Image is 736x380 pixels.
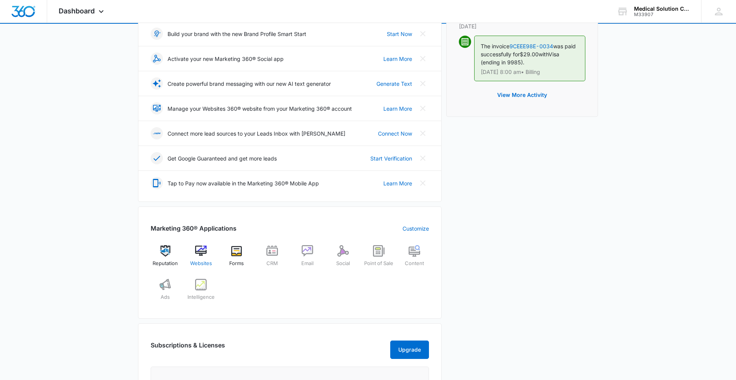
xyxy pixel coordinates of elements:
[520,51,539,57] span: $29.00
[376,80,412,88] a: Generate Text
[378,129,412,138] a: Connect Now
[634,6,690,12] div: account name
[151,341,225,356] h2: Subscriptions & Licenses
[634,12,690,17] div: account id
[222,245,251,273] a: Forms
[417,127,429,139] button: Close
[301,260,314,267] span: Email
[383,105,412,113] a: Learn More
[417,152,429,164] button: Close
[399,245,429,273] a: Content
[151,245,180,273] a: Reputation
[417,177,429,189] button: Close
[293,245,322,273] a: Email
[168,80,331,88] p: Create powerful brand messaging with our new AI text generator
[509,43,553,49] a: 9CEEE98E-0034
[187,293,215,301] span: Intelligence
[151,279,180,306] a: Ads
[417,52,429,65] button: Close
[364,245,394,273] a: Point of Sale
[383,179,412,187] a: Learn More
[168,30,306,38] p: Build your brand with the new Brand Profile Smart Start
[364,260,393,267] span: Point of Sale
[168,179,319,187] p: Tap to Pay now available in the Marketing 360® Mobile App
[370,154,412,162] a: Start Verification
[186,245,216,273] a: Websites
[168,105,352,113] p: Manage your Websites 360® website from your Marketing 360® account
[151,224,237,233] h2: Marketing 360® Applications
[329,245,358,273] a: Social
[481,69,579,75] p: [DATE] 8:00 am • Billing
[390,341,429,359] button: Upgrade
[336,260,350,267] span: Social
[229,260,244,267] span: Forms
[490,86,555,104] button: View More Activity
[405,260,424,267] span: Content
[153,260,178,267] span: Reputation
[417,102,429,115] button: Close
[387,30,412,38] a: Start Now
[266,260,278,267] span: CRM
[459,22,585,30] p: [DATE]
[257,245,287,273] a: CRM
[161,293,170,301] span: Ads
[417,77,429,90] button: Close
[186,279,216,306] a: Intelligence
[190,260,212,267] span: Websites
[417,28,429,40] button: Close
[539,51,549,57] span: with
[383,55,412,63] a: Learn More
[481,43,509,49] span: The invoice
[168,154,277,162] p: Get Google Guaranteed and get more leads
[168,129,345,138] p: Connect more lead sources to your Leads Inbox with [PERSON_NAME]
[168,55,284,63] p: Activate your new Marketing 360® Social app
[59,7,95,15] span: Dashboard
[402,224,429,233] a: Customize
